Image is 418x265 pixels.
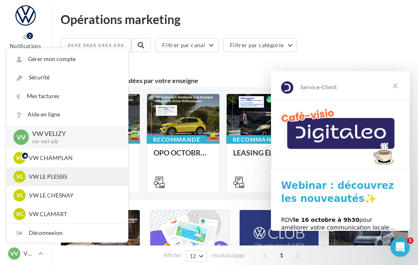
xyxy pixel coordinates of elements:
[17,132,26,142] span: VV
[163,252,182,259] span: Afficher
[24,250,35,258] p: VW VELIZY
[10,145,129,169] div: RDV pour améliorer votre communication locale… et attirer plus de clients !
[154,149,213,165] div: OPO OCTOBRE 2025
[16,173,23,181] span: VL
[10,250,18,258] span: VV
[275,249,288,262] span: 1
[6,31,44,51] button: Notifications 2
[6,246,44,261] a: VV VW VELIZY
[27,33,33,39] div: 2
[155,38,219,52] button: Filtrer par canal
[211,252,245,259] span: résultats/page
[233,149,292,165] div: LEASING ÉLECTRIQUE 2025
[271,71,410,231] iframe: Intercom live chat message
[7,105,128,124] a: Aide en ligne
[7,224,128,242] div: Déconnexion
[223,38,297,52] button: Filtrer par catégorie
[390,237,410,257] iframe: Intercom live chat
[10,43,41,49] span: Notifications
[7,87,128,105] a: Mes factures
[61,77,395,84] div: 6 opérations recommandées par votre enseigne
[407,237,414,244] span: 1
[32,129,115,138] p: VW VELIZY
[16,191,23,199] span: VL
[61,13,408,25] div: Opérations marketing
[7,68,128,87] a: Sécurité
[29,210,118,218] p: VW CLAMART
[147,135,207,144] div: Recommandé
[29,173,118,181] p: VW LE PLESSIS
[29,191,118,199] p: VW LE CHESNAY
[16,154,24,162] span: VC
[22,145,89,152] b: le 16 octobre à 9h30
[186,250,207,262] button: 12
[32,138,115,145] p: vw-vel-ale
[190,253,197,259] span: 12
[226,135,286,144] div: Recommandé
[29,154,118,162] p: VW CHAMPLAN
[7,50,128,68] a: Gérer mon compte
[16,210,24,218] span: VC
